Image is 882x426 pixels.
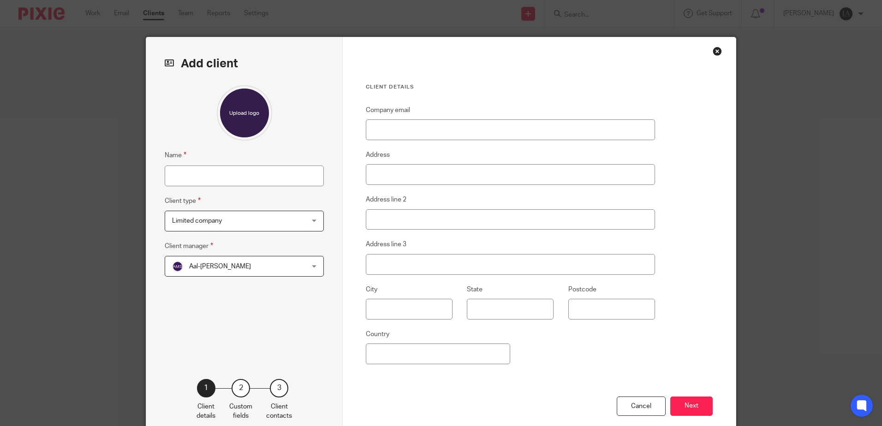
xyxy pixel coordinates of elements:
[366,195,406,204] label: Address line 2
[366,240,406,249] label: Address line 3
[713,47,722,56] div: Close this dialog window
[366,150,390,160] label: Address
[270,379,288,397] div: 3
[366,285,377,294] label: City
[266,402,292,421] p: Client contacts
[197,379,215,397] div: 1
[229,402,252,421] p: Custom fields
[617,396,666,416] div: Cancel
[366,106,410,115] label: Company email
[172,218,222,224] span: Limited company
[366,330,389,339] label: Country
[165,56,324,71] h2: Add client
[165,241,213,251] label: Client manager
[467,285,483,294] label: State
[165,150,186,160] label: Name
[232,379,250,397] div: 2
[189,263,251,270] span: Aal-[PERSON_NAME]
[197,402,215,421] p: Client details
[172,261,183,272] img: svg%3E
[670,396,713,416] button: Next
[366,83,655,91] h3: Client details
[165,195,201,206] label: Client type
[568,285,596,294] label: Postcode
